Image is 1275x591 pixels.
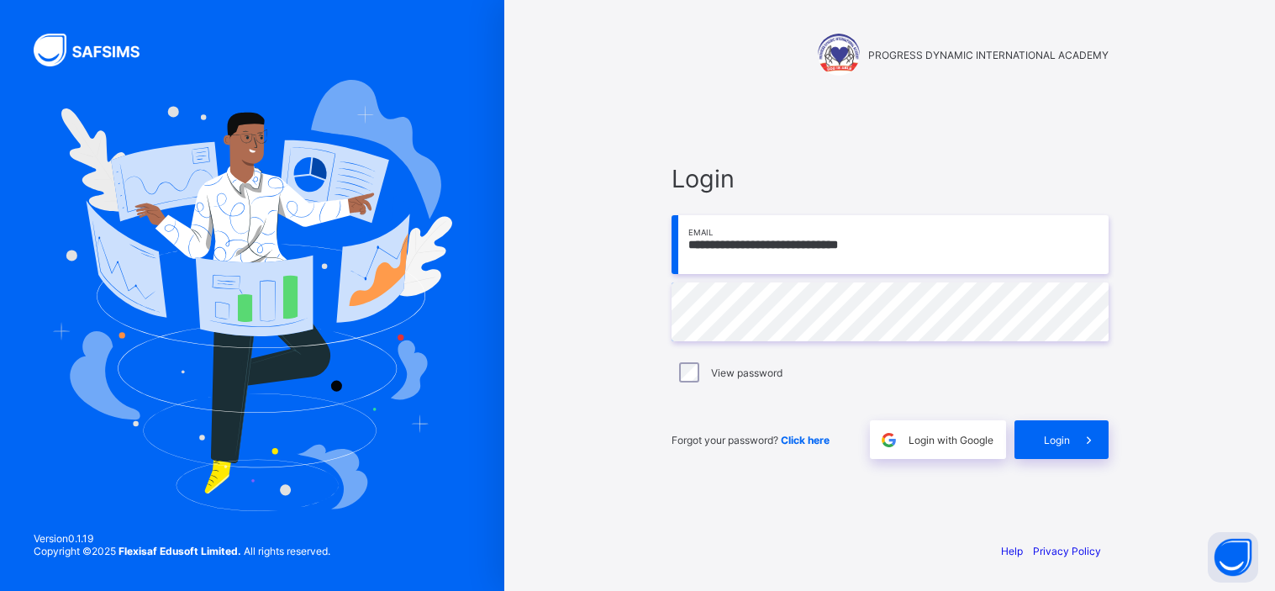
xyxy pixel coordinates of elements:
img: Hero Image [52,80,452,510]
span: Login [1044,434,1070,446]
span: Version 0.1.19 [34,532,330,545]
a: Help [1001,545,1023,557]
a: Click here [781,434,830,446]
img: SAFSIMS Logo [34,34,160,66]
button: Open asap [1208,532,1258,583]
span: Forgot your password? [672,434,830,446]
strong: Flexisaf Edusoft Limited. [119,545,241,557]
span: Login [672,164,1109,193]
span: PROGRESS DYNAMIC INTERNATIONAL ACADEMY [868,49,1109,61]
a: Privacy Policy [1033,545,1101,557]
label: View password [711,367,782,379]
span: Login with Google [909,434,993,446]
img: google.396cfc9801f0270233282035f929180a.svg [879,430,898,450]
span: Copyright © 2025 All rights reserved. [34,545,330,557]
